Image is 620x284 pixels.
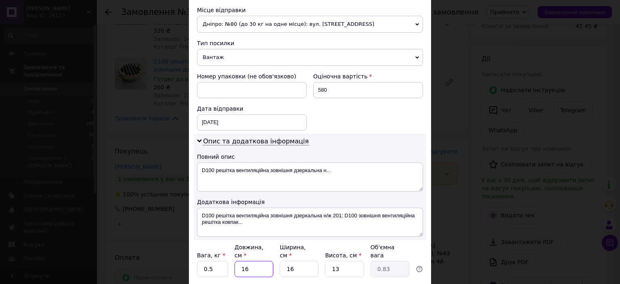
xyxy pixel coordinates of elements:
label: Довжина, см [235,244,264,259]
span: Дніпро: №80 (до 30 кг на одне місце): вул. [STREET_ADDRESS] [197,16,423,33]
span: Тип посилки [197,40,234,46]
div: Повний опис [197,153,423,161]
div: Оціночна вартість [313,72,423,80]
div: Дата відправки [197,105,307,113]
textarea: D100 решітка вентиляційна зовнішня дзеркальна н/ж 201; D100 зовнішня вентиляційна решітка ковпак... [197,208,423,237]
div: Об'ємна вага [371,243,409,259]
label: Вага, кг [197,252,225,259]
div: Номер упаковки (не обов'язково) [197,72,307,80]
span: Опис та додаткова інформація [203,137,309,145]
label: Висота, см [325,252,361,259]
span: Місце відправки [197,7,246,13]
textarea: D100 решітка вентиляційна зовнішня дзеркальна н... [197,162,423,191]
span: Вантаж [197,49,423,66]
label: Ширина, см [280,244,306,259]
div: Додаткова інформація [197,198,423,206]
